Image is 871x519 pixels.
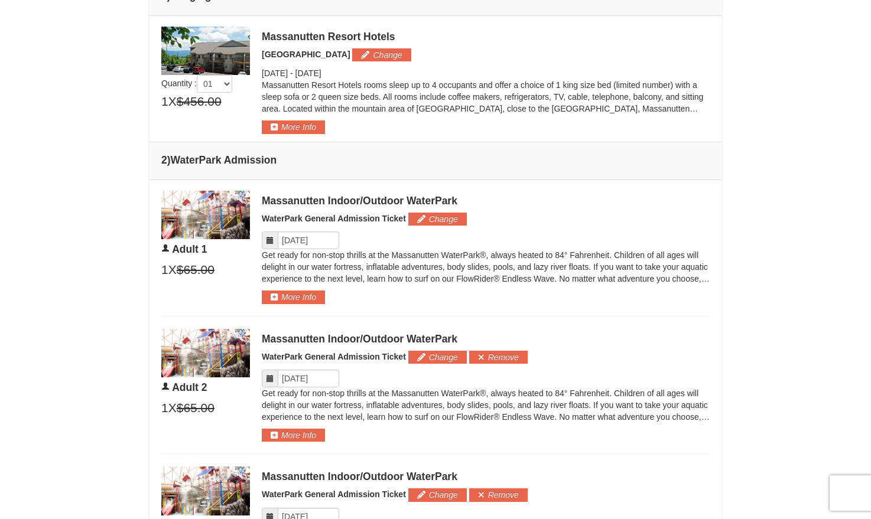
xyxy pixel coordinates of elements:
[161,154,710,166] h4: 2 WaterPark Admission
[262,68,288,78] span: [DATE]
[408,351,467,364] button: Change
[161,466,250,515] img: 6619917-1403-22d2226d.jpg
[262,290,325,303] button: More Info
[262,31,710,43] div: Massanutten Resort Hotels
[262,249,710,285] p: Get ready for non-stop thrills at the Massanutten WaterPark®, always heated to 84° Fahrenheit. Ch...
[262,352,406,361] span: WaterPark General Admission Ticket
[262,471,710,482] div: Massanutten Indoor/Outdoor WaterPark
[262,214,406,223] span: WaterPark General Admission Ticket
[352,48,411,61] button: Change
[262,50,350,59] span: [GEOGRAPHIC_DATA]
[262,120,325,133] button: More Info
[408,213,467,226] button: Change
[177,399,214,417] span: $65.00
[161,79,232,88] span: Quantity :
[161,261,168,279] span: 1
[408,488,467,501] button: Change
[172,381,207,393] span: Adult 2
[172,243,207,255] span: Adult 1
[469,488,528,501] button: Remove
[262,387,710,423] p: Get ready for non-stop thrills at the Massanutten WaterPark®, always heated to 84° Fahrenheit. Ch...
[161,27,250,75] img: 19219026-1-e3b4ac8e.jpg
[262,195,710,207] div: Massanutten Indoor/Outdoor WaterPark
[262,489,406,499] span: WaterPark General Admission Ticket
[177,93,222,110] span: $456.00
[177,261,214,279] span: $65.00
[262,333,710,345] div: Massanutten Indoor/Outdoor WaterPark
[168,399,177,417] span: X
[167,154,171,166] span: )
[168,93,177,110] span: X
[469,351,528,364] button: Remove
[161,399,168,417] span: 1
[161,191,250,239] img: 6619917-1403-22d2226d.jpg
[295,68,321,78] span: [DATE]
[290,68,293,78] span: -
[161,329,250,377] img: 6619917-1403-22d2226d.jpg
[262,79,710,115] p: Massanutten Resort Hotels rooms sleep up to 4 occupants and offer a choice of 1 king size bed (li...
[168,261,177,279] span: X
[161,93,168,110] span: 1
[262,429,325,442] button: More Info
